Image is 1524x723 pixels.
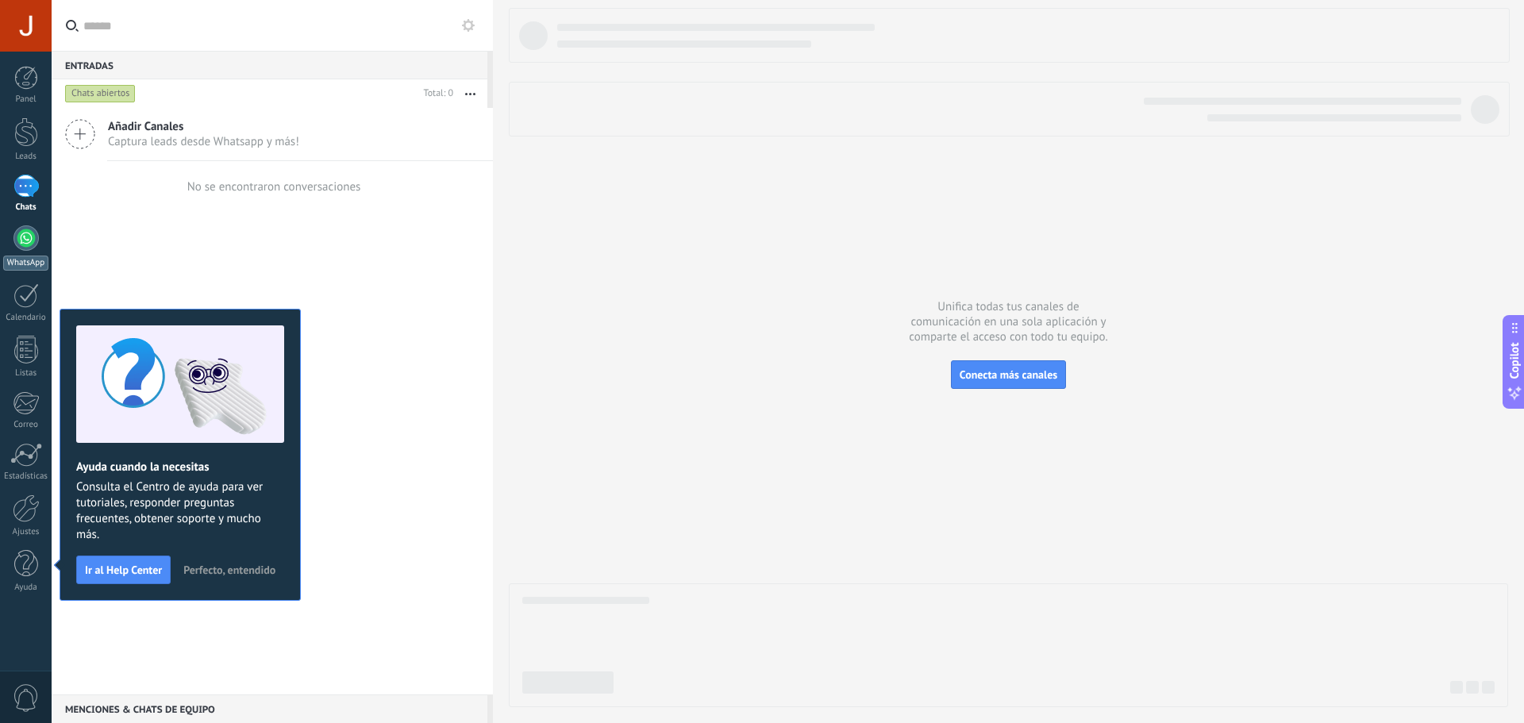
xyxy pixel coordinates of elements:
div: Calendario [3,313,49,323]
span: Ir al Help Center [85,564,162,575]
div: Menciones & Chats de equipo [52,694,487,723]
div: Leads [3,152,49,162]
div: Entradas [52,51,487,79]
div: Ajustes [3,527,49,537]
div: Chats [3,202,49,213]
div: Listas [3,368,49,379]
h2: Ayuda cuando la necesitas [76,460,284,475]
div: Panel [3,94,49,105]
button: Perfecto, entendido [176,558,283,582]
span: Conecta más canales [960,367,1057,382]
div: Total: 0 [418,86,453,102]
div: No se encontraron conversaciones [187,179,361,194]
div: Estadísticas [3,471,49,482]
span: Añadir Canales [108,119,299,134]
div: WhatsApp [3,256,48,271]
button: Conecta más canales [951,360,1066,389]
button: Ir al Help Center [76,556,171,584]
span: Perfecto, entendido [183,564,275,575]
span: Copilot [1507,342,1522,379]
div: Ayuda [3,583,49,593]
span: Captura leads desde Whatsapp y más! [108,134,299,149]
span: Consulta el Centro de ayuda para ver tutoriales, responder preguntas frecuentes, obtener soporte ... [76,479,284,543]
div: Correo [3,420,49,430]
div: Chats abiertos [65,84,136,103]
